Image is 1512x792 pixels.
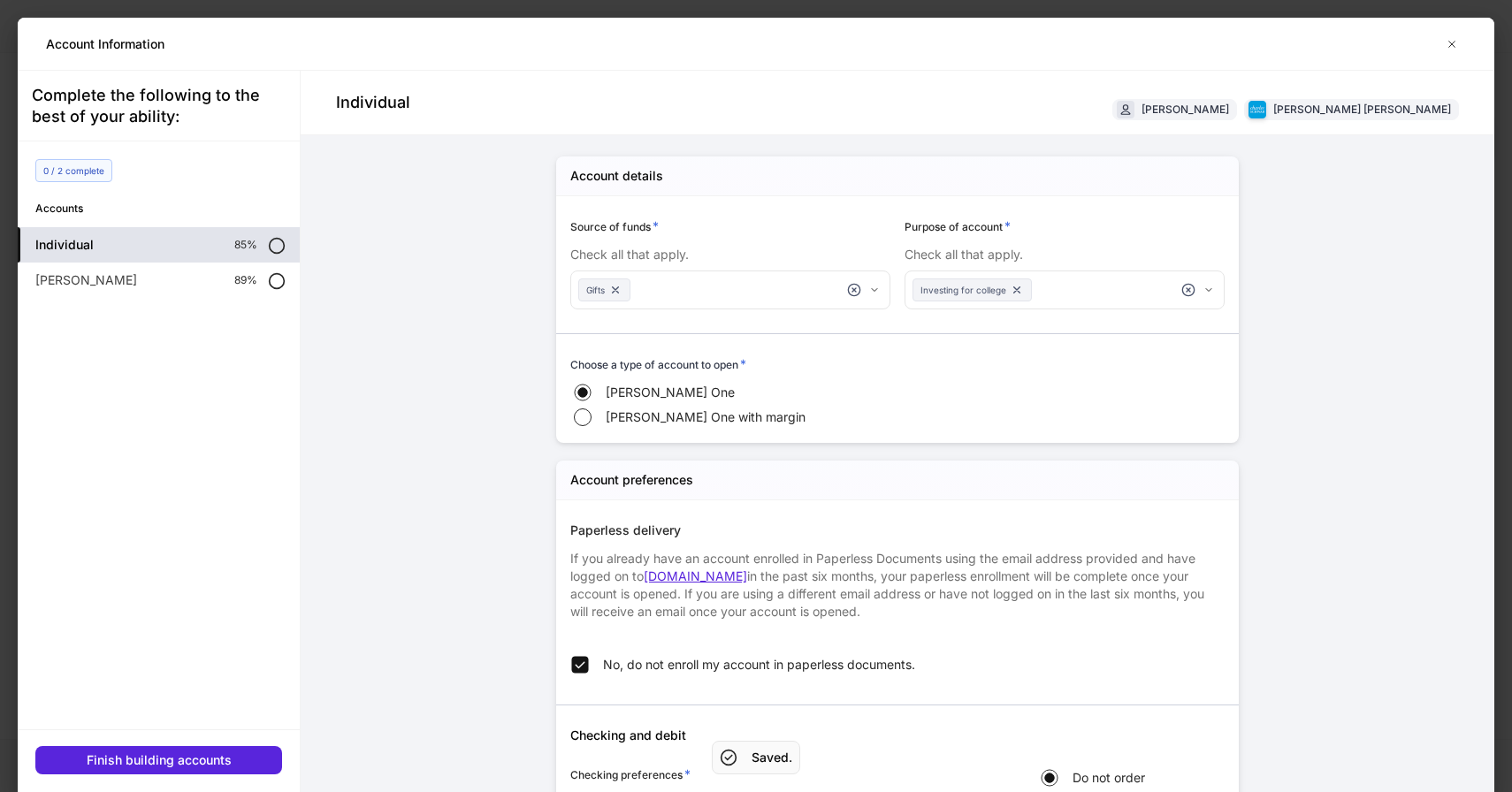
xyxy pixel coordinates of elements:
[570,471,693,489] h5: Account preferences
[1073,769,1145,787] span: Do not order
[606,384,735,401] span: [PERSON_NAME] One
[18,227,300,263] a: Individual85%
[586,283,605,297] span: Gifts
[570,765,1002,783] div: Checking preferences
[905,217,1225,235] div: Purpose of account
[606,408,806,426] span: [PERSON_NAME] One with margin
[905,235,1225,263] div: Check all that apply.
[35,746,282,774] button: Finish building accounts
[1142,101,1229,118] div: [PERSON_NAME]
[35,236,94,254] h5: Individual
[570,235,890,263] div: Check all that apply.
[35,200,300,217] h6: Accounts
[570,727,1225,744] h5: Checking and debit
[570,355,746,373] h6: Choose a type of account to open
[234,238,257,252] p: 85%
[234,273,257,287] p: 89%
[570,551,1204,619] span: If you already have an account enrolled in Paperless Documents using the email address provided a...
[87,751,232,769] div: Finish building accounts
[570,522,1225,539] div: Paperless delivery
[46,35,164,53] h5: Account Information
[570,167,663,185] h5: Account details
[35,159,112,182] div: 0 / 2 complete
[752,749,792,766] h5: Saved.
[644,568,747,583] a: [DOMAIN_NAME]
[18,263,300,298] a: [PERSON_NAME]89%
[603,656,915,674] span: No, do not enroll my account in paperless documents.
[32,85,286,127] div: Complete the following to the best of your ability:
[1249,101,1266,118] img: charles-schwab-BFYFdbvS.png
[1273,101,1451,118] div: [PERSON_NAME] [PERSON_NAME]
[570,217,890,235] div: Source of funds
[920,283,1006,297] span: Investing for college
[35,271,137,289] p: [PERSON_NAME]
[336,92,410,113] h4: Individual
